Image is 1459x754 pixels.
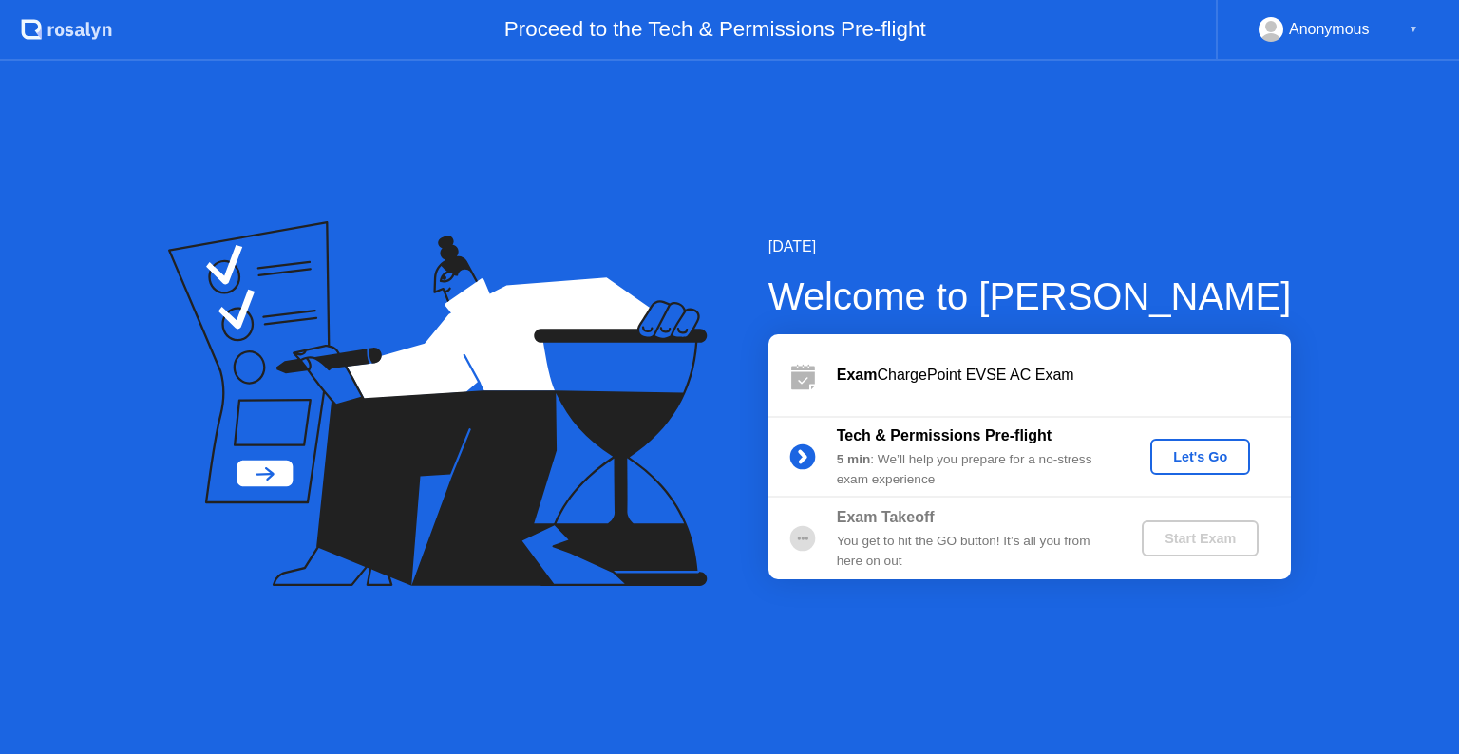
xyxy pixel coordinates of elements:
b: 5 min [837,452,871,466]
b: Tech & Permissions Pre-flight [837,427,1052,443]
b: Exam Takeoff [837,509,935,525]
div: You get to hit the GO button! It’s all you from here on out [837,532,1110,571]
div: : We’ll help you prepare for a no-stress exam experience [837,450,1110,489]
div: ▼ [1409,17,1418,42]
div: Welcome to [PERSON_NAME] [768,268,1292,325]
div: Start Exam [1149,531,1251,546]
div: Anonymous [1289,17,1370,42]
div: ChargePoint EVSE AC Exam [837,364,1291,386]
b: Exam [837,367,878,383]
button: Let's Go [1150,439,1250,475]
div: [DATE] [768,236,1292,258]
div: Let's Go [1158,449,1242,464]
button: Start Exam [1142,520,1259,556]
